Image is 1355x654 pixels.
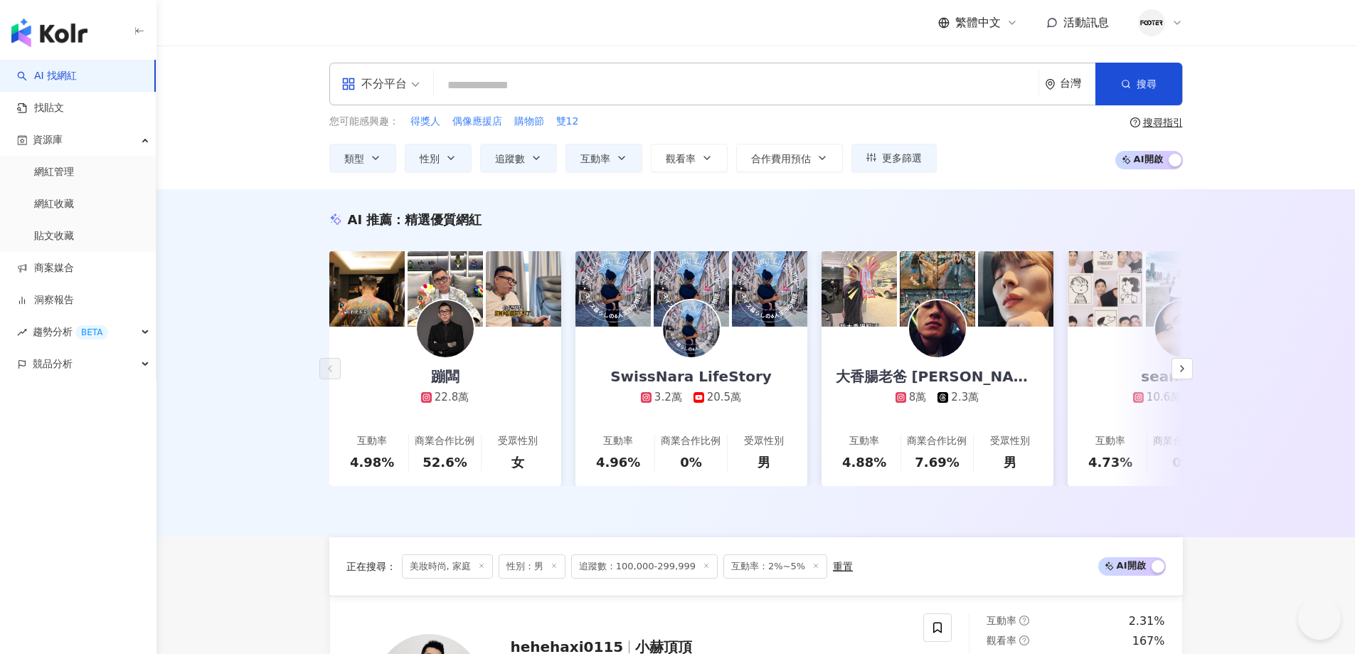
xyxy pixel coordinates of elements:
img: post-image [1068,251,1143,327]
span: question-circle [1019,616,1029,626]
iframe: Help Scout Beacon - Open [1298,597,1341,640]
div: 22.8萬 [435,390,469,405]
a: 大香腸老爸 [PERSON_NAME]8萬2.3萬互動率4.88%商業合作比例7.69%受眾性別男 [822,327,1053,486]
div: 20.5萬 [707,390,741,405]
span: 雙12 [556,115,579,129]
img: post-image [1146,251,1221,327]
div: 搜尋指引 [1143,117,1183,128]
div: BETA [75,325,108,339]
a: 貼文收藏 [34,229,74,243]
span: 精選優質網紅 [405,212,482,227]
span: rise [17,327,27,337]
span: 追蹤數 [495,153,525,164]
div: 男 [758,453,770,471]
span: 得獎人 [410,115,440,129]
div: 2.31% [1129,613,1165,629]
a: 網紅收藏 [34,197,74,211]
button: 搜尋 [1095,63,1182,105]
img: post-image [732,251,807,327]
div: 大香腸老爸 [PERSON_NAME] [822,366,1053,386]
span: 資源庫 [33,124,63,156]
img: post-image [408,251,483,327]
span: 更多篩選 [882,152,922,164]
img: KOL Avatar [909,300,966,357]
button: 觀看率 [651,144,728,172]
span: 偶像應援店 [452,115,502,129]
span: 互動率 [580,153,610,164]
span: environment [1045,79,1056,90]
a: SwissNara LifeStory3.2萬20.5萬互動率4.96%商業合作比例0%受眾性別男 [575,327,807,486]
button: 偶像應援店 [452,114,503,130]
div: 受眾性別 [498,434,538,448]
span: 趨勢分析 [33,316,108,348]
div: 4.88% [842,453,886,471]
button: 互動率 [565,144,642,172]
span: question-circle [1130,117,1140,127]
span: 繁體中文 [955,15,1001,31]
img: post-image [900,251,975,327]
div: 受眾性別 [990,434,1030,448]
div: 女 [511,453,524,471]
button: 得獎人 [410,114,441,130]
div: 商業合作比例 [1153,434,1213,448]
span: 追蹤數：100,000-299,999 [571,554,718,579]
span: appstore [341,77,356,91]
a: 商案媒合 [17,261,74,275]
div: 互動率 [603,434,633,448]
img: %E7%A4%BE%E7%BE%A4%E7%94%A8LOGO.png [1138,9,1165,36]
div: 商業合作比例 [415,434,474,448]
div: 男 [1004,453,1016,471]
a: 蹦闆22.8萬互動率4.98%商業合作比例52.6%受眾性別女 [329,327,561,486]
div: 4.73% [1088,453,1132,471]
div: 7.69% [915,453,959,471]
span: 合作費用預估 [751,153,811,164]
a: seankidult10.6萬3.5萬互動率4.73%商業合作比例0%受眾性別男 [1068,327,1300,486]
div: 互動率 [357,434,387,448]
a: 網紅管理 [34,165,74,179]
button: 合作費用預估 [736,144,843,172]
a: searchAI 找網紅 [17,69,77,83]
span: 性別 [420,153,440,164]
div: 0% [1172,453,1194,471]
div: 蹦闆 [417,366,474,386]
div: 互動率 [849,434,879,448]
div: 52.6% [423,453,467,471]
div: 2.3萬 [951,390,979,405]
span: 觀看率 [987,635,1016,646]
button: 追蹤數 [480,144,557,172]
div: 商業合作比例 [661,434,721,448]
div: 167% [1132,633,1165,649]
button: 性別 [405,144,472,172]
span: 活動訊息 [1063,16,1109,29]
div: 受眾性別 [744,434,784,448]
div: 不分平台 [341,73,407,95]
img: post-image [978,251,1053,327]
img: KOL Avatar [1155,300,1212,357]
div: 4.98% [350,453,394,471]
img: logo [11,19,87,47]
img: KOL Avatar [417,300,474,357]
img: post-image [486,251,561,327]
div: 0% [680,453,702,471]
div: AI 推薦 ： [348,211,482,228]
a: 洞察報告 [17,293,74,307]
img: post-image [654,251,729,327]
div: 商業合作比例 [907,434,967,448]
div: 台灣 [1060,78,1095,90]
span: 購物節 [514,115,544,129]
div: seankidult [1127,366,1239,386]
span: 互動率：2%~5% [723,554,827,579]
div: 8萬 [909,390,927,405]
div: 10.6萬 [1147,390,1181,405]
span: 互動率 [987,615,1016,626]
button: 購物節 [514,114,545,130]
span: 類型 [344,153,364,164]
span: 性別：男 [499,554,565,579]
img: post-image [575,251,651,327]
div: 重置 [833,561,853,572]
span: 搜尋 [1137,78,1157,90]
button: 雙12 [556,114,580,130]
img: KOL Avatar [663,300,720,357]
span: 正在搜尋 ： [346,561,396,572]
img: post-image [329,251,405,327]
